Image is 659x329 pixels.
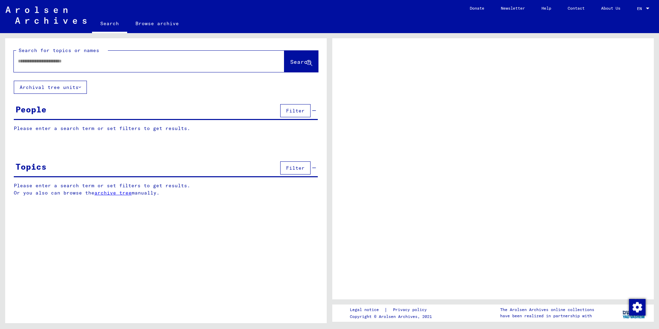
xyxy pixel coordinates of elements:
[14,81,87,94] button: Archival tree units
[290,58,311,65] span: Search
[387,306,435,313] a: Privacy policy
[637,6,645,11] span: EN
[350,306,435,313] div: |
[19,47,99,53] mat-label: Search for topics or names
[92,15,127,33] a: Search
[94,190,132,196] a: archive tree
[16,103,47,116] div: People
[286,108,305,114] span: Filter
[350,306,384,313] a: Legal notice
[629,299,646,316] img: Change consent
[16,160,47,173] div: Topics
[284,51,318,72] button: Search
[350,313,435,320] p: Copyright © Arolsen Archives, 2021
[14,125,318,132] p: Please enter a search term or set filters to get results.
[14,182,318,197] p: Please enter a search term or set filters to get results. Or you also can browse the manually.
[127,15,187,32] a: Browse archive
[621,304,647,321] img: yv_logo.png
[500,313,594,319] p: have been realized in partnership with
[280,104,311,117] button: Filter
[6,7,87,24] img: Arolsen_neg.svg
[280,161,311,175] button: Filter
[286,165,305,171] span: Filter
[500,307,594,313] p: The Arolsen Archives online collections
